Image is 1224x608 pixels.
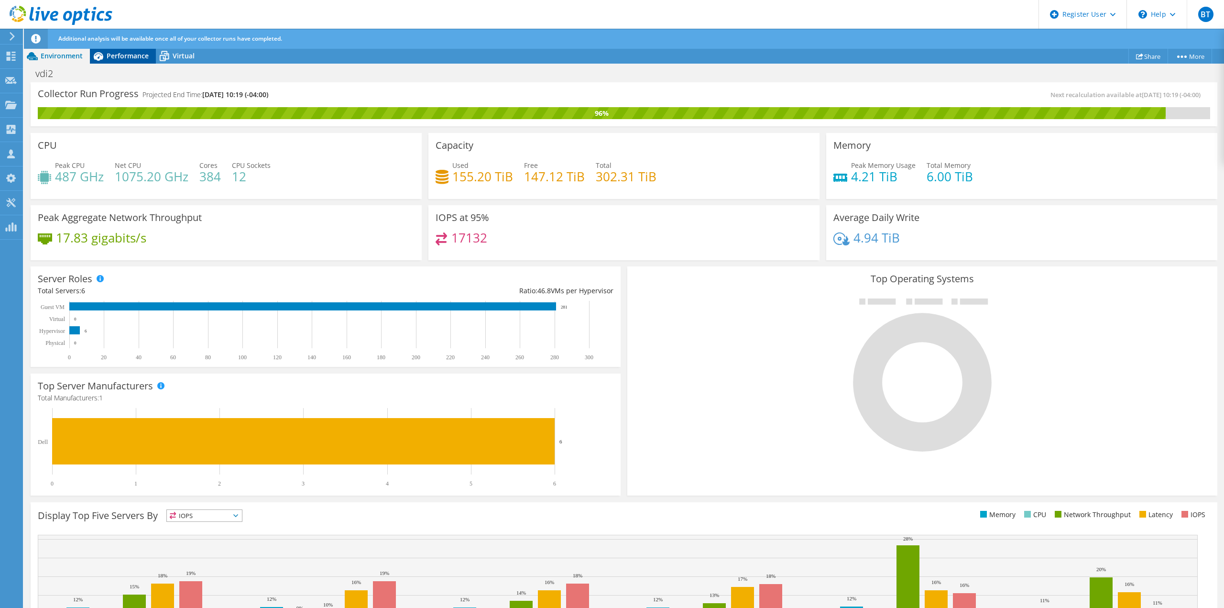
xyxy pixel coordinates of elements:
[81,286,85,295] span: 6
[380,570,389,576] text: 19%
[847,596,856,601] text: 12%
[550,354,559,361] text: 280
[323,602,333,608] text: 10%
[205,354,211,361] text: 80
[107,51,149,60] span: Performance
[436,140,473,151] h3: Capacity
[853,232,900,243] h4: 4.94 TiB
[45,340,65,346] text: Physical
[38,212,202,223] h3: Peak Aggregate Network Throughput
[1198,7,1213,22] span: BT
[481,354,490,361] text: 240
[710,592,719,598] text: 13%
[1052,509,1131,520] li: Network Throughput
[167,510,242,521] span: IOPS
[170,354,176,361] text: 60
[38,393,613,403] h4: Total Manufacturers:
[1142,90,1201,99] span: [DATE] 10:19 (-04:00)
[537,286,551,295] span: 46.8
[115,161,141,170] span: Net CPU
[51,480,54,487] text: 0
[39,328,65,334] text: Hypervisor
[436,212,489,223] h3: IOPS at 95%
[218,480,221,487] text: 2
[452,161,469,170] span: Used
[960,582,969,588] text: 16%
[49,316,66,322] text: Virtual
[1040,597,1049,603] text: 11%
[653,597,663,602] text: 12%
[186,570,196,576] text: 19%
[142,89,268,100] h4: Projected End Time:
[130,584,139,589] text: 15%
[56,232,146,243] h4: 17.83 gigabits/s
[545,579,554,585] text: 16%
[1022,509,1046,520] li: CPU
[115,171,188,182] h4: 1075.20 GHz
[232,171,271,182] h4: 12
[978,509,1016,520] li: Memory
[38,286,326,296] div: Total Servers:
[634,274,1210,284] h3: Top Operating Systems
[38,381,153,391] h3: Top Server Manufacturers
[302,480,305,487] text: 3
[307,354,316,361] text: 140
[561,305,568,310] text: 281
[326,286,613,296] div: Ratio: VMs per Hypervisor
[386,480,389,487] text: 4
[232,161,271,170] span: CPU Sockets
[267,596,276,602] text: 12%
[559,439,562,444] text: 6
[74,341,76,345] text: 0
[199,171,221,182] h4: 384
[515,354,524,361] text: 260
[553,480,556,487] text: 6
[1153,600,1162,606] text: 11%
[460,597,470,602] text: 12%
[446,354,455,361] text: 220
[202,90,268,99] span: [DATE] 10:19 (-04:00)
[851,161,916,170] span: Peak Memory Usage
[524,171,585,182] h4: 147.12 TiB
[1050,90,1205,99] span: Next recalculation available at
[199,161,218,170] span: Cores
[238,354,247,361] text: 100
[38,108,1166,119] div: 96%
[85,329,87,333] text: 6
[38,439,48,445] text: Dell
[931,579,941,585] text: 16%
[74,317,76,321] text: 0
[738,576,747,582] text: 17%
[55,171,104,182] h4: 487 GHz
[351,579,361,585] text: 16%
[1128,49,1168,64] a: Share
[516,590,526,596] text: 14%
[766,573,776,579] text: 18%
[833,212,919,223] h3: Average Daily Write
[73,597,83,602] text: 12%
[451,232,487,243] h4: 17132
[903,536,913,542] text: 28%
[1096,566,1106,572] text: 20%
[412,354,420,361] text: 200
[596,161,612,170] span: Total
[470,480,472,487] text: 5
[1125,581,1134,587] text: 16%
[134,480,137,487] text: 1
[927,171,973,182] h4: 6.00 TiB
[101,354,107,361] text: 20
[136,354,142,361] text: 40
[452,171,513,182] h4: 155.20 TiB
[31,68,68,79] h1: vdi2
[596,171,656,182] h4: 302.31 TiB
[41,51,83,60] span: Environment
[38,274,92,284] h3: Server Roles
[38,140,57,151] h3: CPU
[99,393,103,402] span: 1
[1179,509,1205,520] li: IOPS
[273,354,282,361] text: 120
[68,354,71,361] text: 0
[58,34,282,43] span: Additional analysis will be available once all of your collector runs have completed.
[41,304,65,310] text: Guest VM
[927,161,971,170] span: Total Memory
